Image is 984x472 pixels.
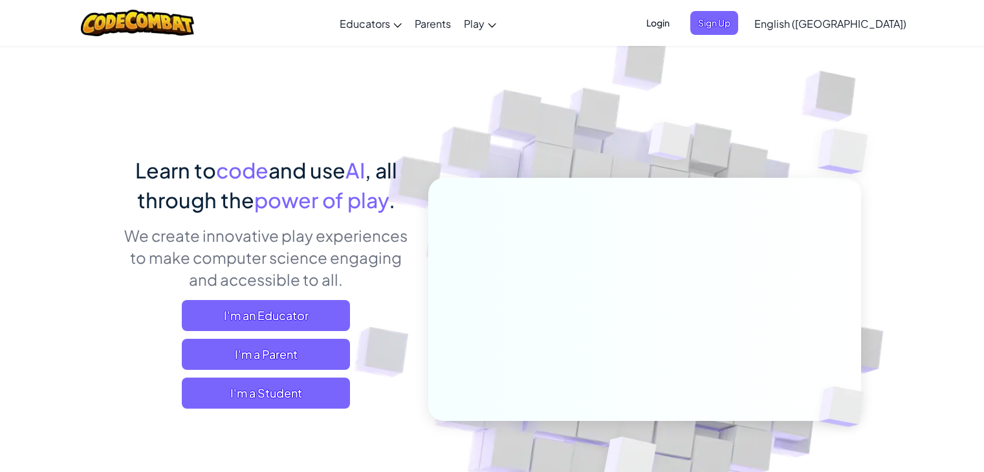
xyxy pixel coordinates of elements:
[340,17,390,30] span: Educators
[748,6,913,41] a: English ([GEOGRAPHIC_DATA])
[345,157,365,183] span: AI
[624,96,717,193] img: Overlap cubes
[216,157,268,183] span: code
[124,224,409,290] p: We create innovative play experiences to make computer science engaging and accessible to all.
[182,339,350,370] a: I'm a Parent
[182,378,350,409] button: I'm a Student
[464,17,485,30] span: Play
[182,300,350,331] a: I'm an Educator
[389,187,395,213] span: .
[457,6,503,41] a: Play
[333,6,408,41] a: Educators
[754,17,906,30] span: English ([GEOGRAPHIC_DATA])
[797,359,894,454] img: Overlap cubes
[268,157,345,183] span: and use
[639,11,677,35] button: Login
[135,157,216,183] span: Learn to
[254,187,389,213] span: power of play
[690,11,738,35] button: Sign Up
[792,97,904,206] img: Overlap cubes
[81,10,194,36] img: CodeCombat logo
[408,6,457,41] a: Parents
